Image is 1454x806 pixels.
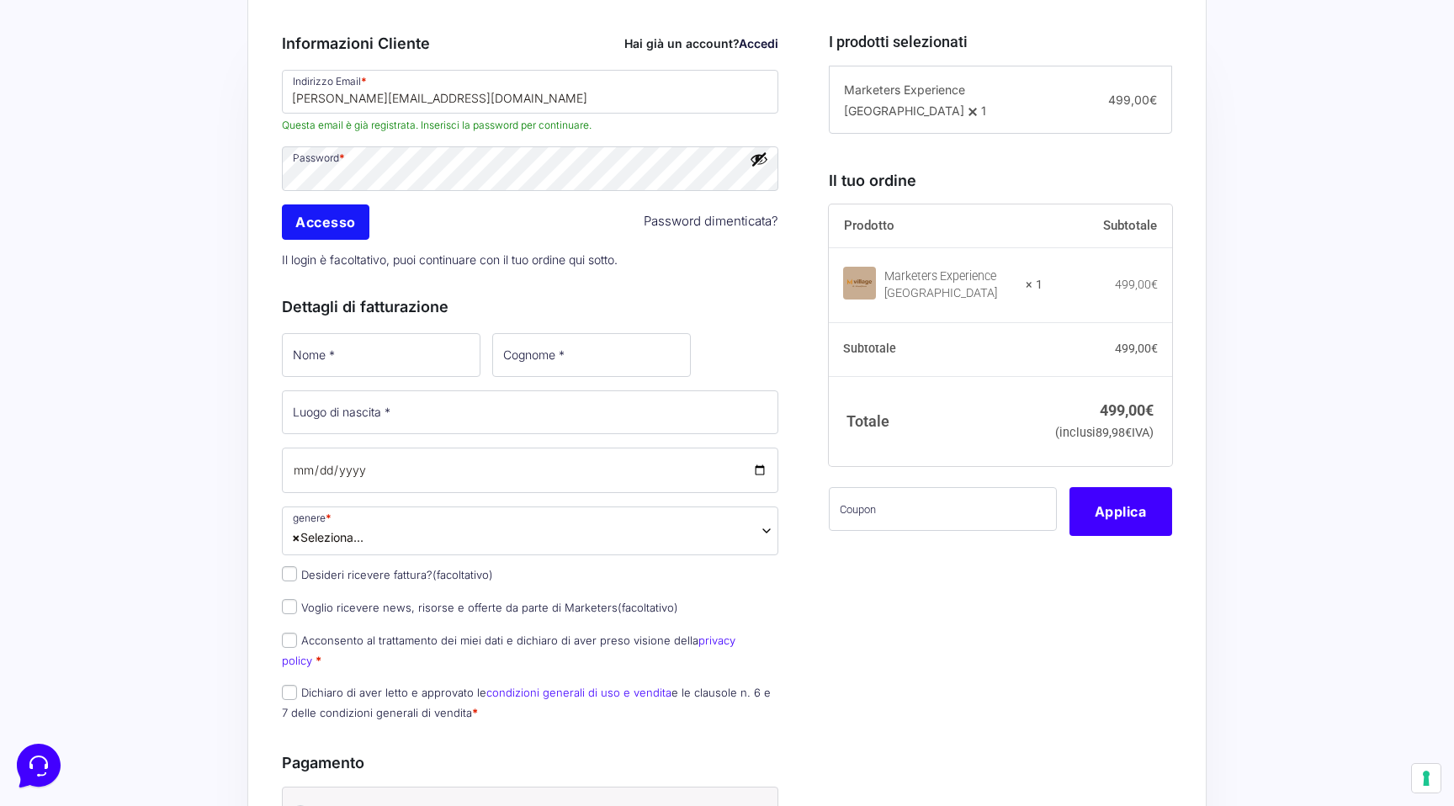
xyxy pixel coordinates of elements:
img: dark [54,121,88,155]
label: Dichiaro di aver letto e approvato le e le clausole n. 6 e 7 delle condizioni generali di vendita [282,686,771,719]
div: Marketers Experience [GEOGRAPHIC_DATA] [884,268,1016,302]
a: Accedi [739,36,778,50]
span: Find an Answer [27,236,114,249]
p: Messages [145,564,193,579]
button: Mostra password [750,150,768,168]
th: Prodotto [829,204,1043,248]
input: Nome * [282,333,480,377]
button: Help [220,540,323,579]
h3: I prodotti selezionati [829,30,1172,53]
button: Le tue preferenze relative al consenso per le tecnologie di tracciamento [1412,764,1441,793]
h3: Dettagli di fatturazione [282,295,778,318]
span: € [1145,401,1154,419]
input: Coupon [829,487,1057,531]
input: Voglio ricevere news, risorse e offerte da parte di Marketers(facoltativo) [282,599,297,614]
h3: Il tuo ordine [829,169,1172,192]
p: Il login è facoltativo, puoi continuare con il tuo ordine qui sotto. [276,242,784,277]
p: Home [50,564,79,579]
input: Dichiaro di aver letto e approvato lecondizioni generali di uso e venditae le clausole n. 6 e 7 d... [282,685,297,700]
input: Indirizzo Email * [282,70,778,114]
small: (inclusi IVA) [1055,426,1154,440]
a: privacy policy [282,634,735,666]
input: Acconsento al trattamento dei miei dati e dichiaro di aver preso visione dellaprivacy policy [282,633,297,648]
span: (facoltativo) [432,568,493,581]
a: Password dimenticata? [644,212,778,231]
img: dark [81,121,114,155]
span: € [1151,342,1158,355]
span: Your Conversations [27,94,136,108]
label: Voglio ricevere news, risorse e offerte da parte di Marketers [282,601,678,614]
span: € [1149,93,1157,107]
span: Questa email è già registrata. Inserisci la password per continuare. [282,118,778,133]
input: Luogo di nascita * [282,390,778,434]
h3: Informazioni Cliente [282,32,778,55]
label: Desideri ricevere fattura? [282,568,493,581]
span: 499,00 [1108,93,1157,107]
input: Accesso [282,204,369,240]
strong: × 1 [1026,277,1043,294]
span: Seleziona... [282,506,778,555]
p: Help [261,564,283,579]
button: Home [13,540,117,579]
h2: Hello from Marketers 👋 [13,13,283,67]
input: Cognome * [492,333,691,377]
bdi: 499,00 [1115,278,1158,291]
span: 1 [981,103,986,118]
span: 89,98 [1096,426,1132,440]
span: € [1151,278,1158,291]
button: Start a Conversation [27,168,310,202]
input: Desideri ricevere fattura?(facoltativo) [282,566,297,581]
span: Seleziona... [292,528,363,546]
th: Subtotale [829,322,1043,376]
div: Hai già un account? [624,34,778,52]
input: Search for an Article... [38,272,275,289]
h3: Pagamento [282,751,778,774]
a: Open Help Center [210,236,310,249]
span: € [1125,426,1132,440]
img: Marketers Experience Village Roulette [843,267,876,300]
a: condizioni generali di uso e vendita [486,686,671,699]
span: Start a Conversation [121,178,236,192]
img: dark [27,121,61,155]
bdi: 499,00 [1100,401,1154,419]
iframe: Customerly Messenger Launcher [13,740,64,791]
button: Applica [1069,487,1172,536]
span: Marketers Experience [GEOGRAPHIC_DATA] [844,82,965,118]
label: Acconsento al trattamento dei miei dati e dichiaro di aver preso visione della [282,634,735,666]
bdi: 499,00 [1115,342,1158,355]
button: Messages [117,540,220,579]
th: Totale [829,376,1043,466]
span: × [292,528,300,546]
span: (facoltativo) [618,601,678,614]
th: Subtotale [1043,204,1172,248]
